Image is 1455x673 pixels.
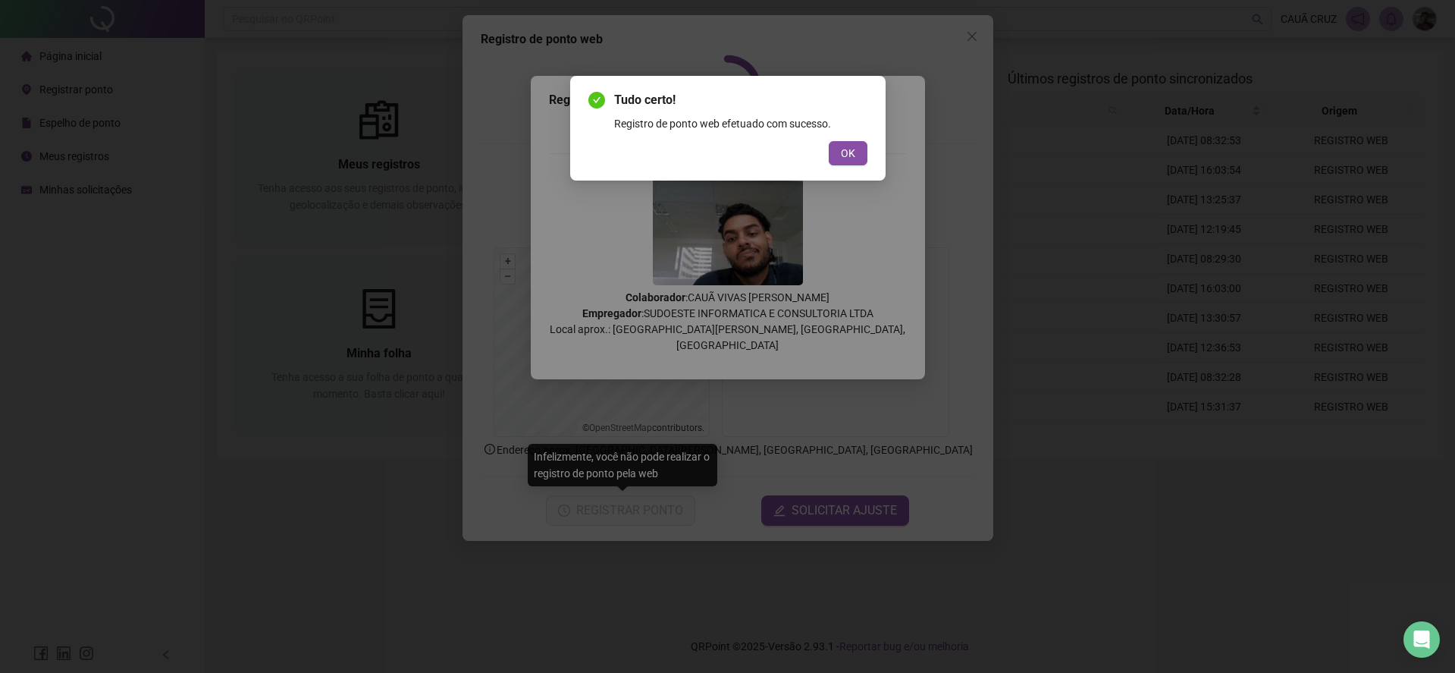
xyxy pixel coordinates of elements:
[1403,621,1440,658] div: Open Intercom Messenger
[829,141,867,165] button: OK
[841,145,855,162] span: OK
[614,115,867,132] div: Registro de ponto web efetuado com sucesso.
[614,91,867,109] span: Tudo certo!
[588,92,605,108] span: check-circle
